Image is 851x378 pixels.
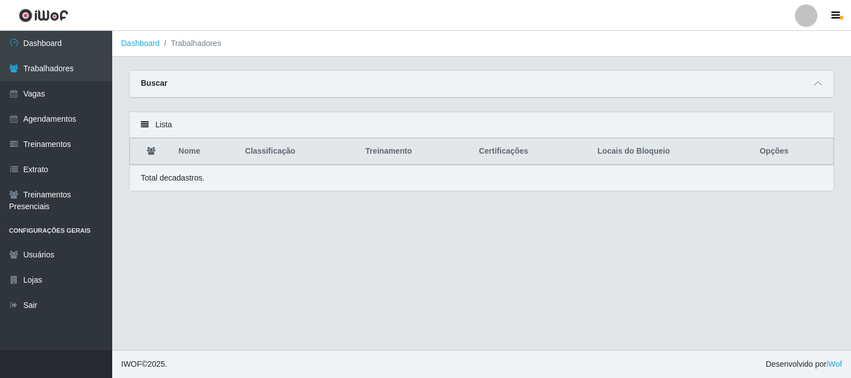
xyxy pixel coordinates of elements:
[172,139,238,165] th: Nome
[121,358,167,370] span: © 2025 .
[121,359,142,368] span: IWOF
[19,8,68,22] img: CoreUI Logo
[238,139,358,165] th: Classificação
[160,38,222,49] li: Trabalhadores
[141,79,167,87] strong: Buscar
[472,139,591,165] th: Certificações
[826,359,842,368] a: iWof
[112,31,851,57] nav: breadcrumb
[766,358,842,370] span: Desenvolvido por
[141,172,205,184] p: Total de cadastros.
[130,112,834,138] div: Lista
[753,139,833,165] th: Opções
[121,39,160,48] a: Dashboard
[358,139,472,165] th: Treinamento
[591,139,753,165] th: Locais do Bloqueio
